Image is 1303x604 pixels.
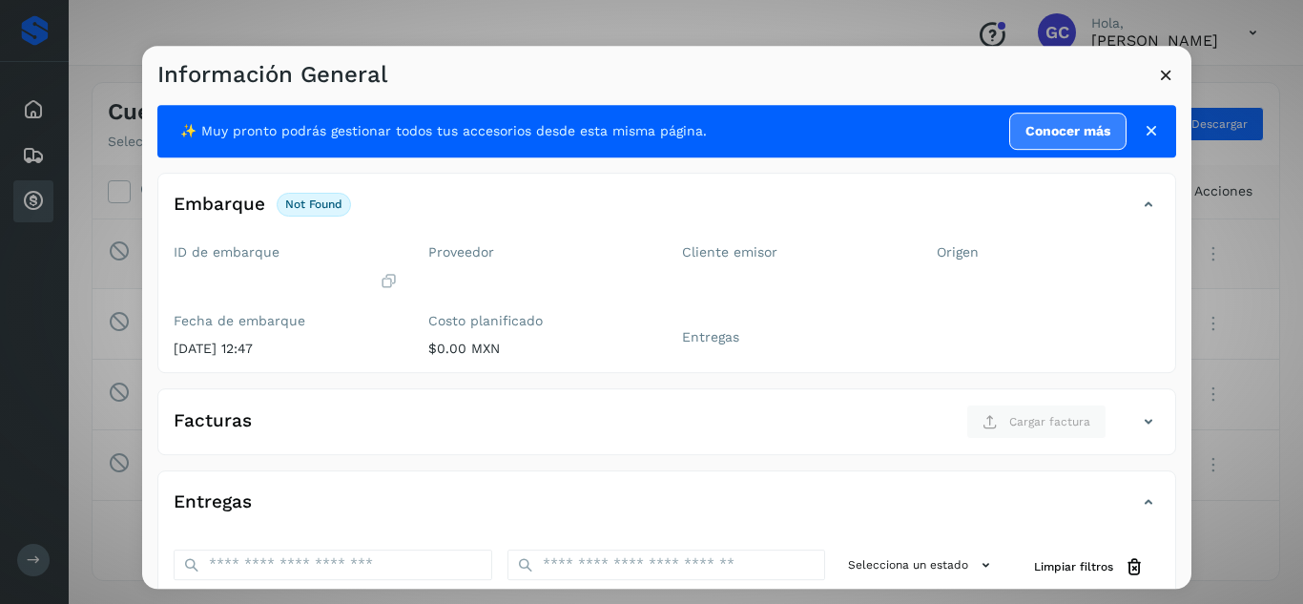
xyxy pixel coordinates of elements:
[1009,413,1090,430] span: Cargar factura
[840,550,1003,581] button: Selecciona un estado
[428,313,652,329] label: Costo planificado
[174,492,252,514] h4: Entregas
[966,405,1107,439] button: Cargar factura
[682,329,906,345] label: Entregas
[174,244,398,260] label: ID de embarque
[158,405,1175,454] div: FacturasCargar factura
[1009,113,1127,150] a: Conocer más
[174,341,398,357] p: [DATE] 12:47
[428,341,652,357] p: $0.00 MXN
[285,198,342,211] p: not found
[682,244,906,260] label: Cliente emisor
[1034,558,1113,575] span: Limpiar filtros
[157,61,387,89] h3: Información General
[174,411,252,433] h4: Facturas
[937,244,1161,260] label: Origen
[180,121,707,141] span: ✨ Muy pronto podrás gestionar todos tus accesorios desde esta misma página.
[174,194,265,216] h4: Embarque
[158,189,1175,237] div: Embarquenot found
[174,313,398,329] label: Fecha de embarque
[428,244,652,260] label: Proveedor
[1019,550,1160,585] button: Limpiar filtros
[158,487,1175,534] div: Entregas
